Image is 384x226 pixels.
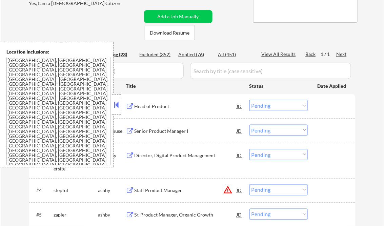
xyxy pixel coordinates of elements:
[218,51,252,58] div: All (451)
[236,209,243,221] div: JD
[236,125,243,137] div: JD
[37,212,48,219] div: #5
[126,83,243,89] div: Title
[144,10,213,23] button: Add a Job Manually
[321,51,337,58] div: 1 / 1
[179,51,213,58] div: Applied (76)
[135,152,237,159] div: Director, Digital Product Management
[135,212,237,219] div: Sr. Product Manager, Organic Growth
[135,103,237,110] div: Head of Product
[54,187,98,194] div: stepful
[337,51,347,58] div: Next
[249,80,308,92] div: Status
[262,51,298,58] div: View All Results
[37,187,48,194] div: #4
[6,48,111,55] div: Location Inclusions:
[54,212,98,219] div: zapier
[140,51,174,58] div: Excluded (352)
[135,187,237,194] div: Staff Product Manager
[306,51,317,58] div: Back
[190,63,351,79] input: Search by title (case sensitive)
[318,83,347,89] div: Date Applied
[98,187,126,194] div: ashby
[145,25,195,40] button: Download Resume
[236,100,243,112] div: JD
[135,128,237,135] div: Senior Product Manager I
[223,185,233,195] button: warning_amber
[236,149,243,161] div: JD
[98,212,126,219] div: ashby
[236,184,243,197] div: JD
